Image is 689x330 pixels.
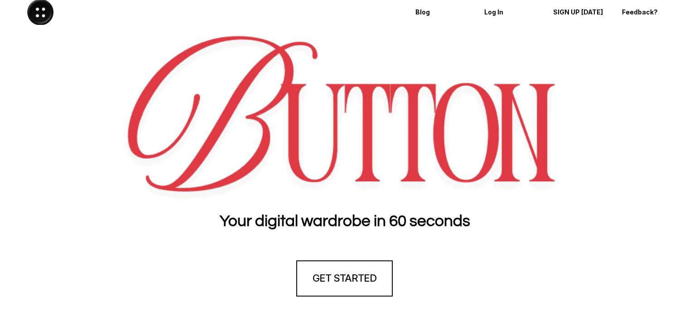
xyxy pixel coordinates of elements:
strong: Your digital wardrobe in 60 seconds [219,213,470,229]
a: Blog [409,0,473,24]
a: GET STARTED [296,260,392,297]
a: SIGN UP [DATE] [547,0,611,24]
h4: GET STARTED [313,271,376,285]
a: Feedback? [616,0,680,24]
p: Log In [484,9,536,16]
p: Blog [415,9,467,16]
p: Feedback? [622,9,674,16]
p: SIGN UP [DATE] [553,9,605,16]
a: Log In [478,0,542,24]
